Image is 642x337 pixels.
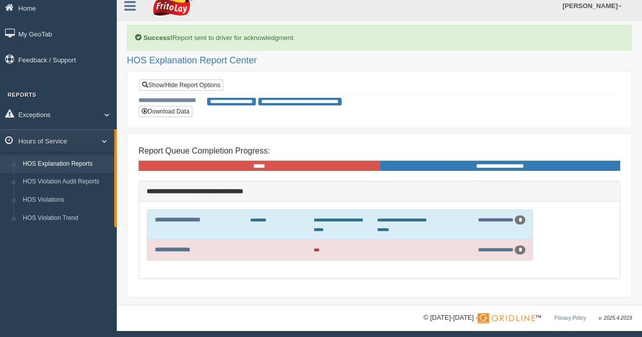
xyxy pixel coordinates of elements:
a: HOS Violation Audit Reports [18,173,114,191]
a: Show/Hide Report Options [139,80,223,91]
span: v. 2025.4.2019 [599,315,632,321]
b: Success! [144,34,173,42]
div: © [DATE]-[DATE] - ™ [423,313,632,323]
a: HOS Violations [18,191,114,209]
h2: HOS Explanation Report Center [127,56,632,66]
img: Gridline [478,313,535,323]
a: HOS Explanation Reports [18,155,114,173]
div: Report sent to driver for acknowledgment. [127,25,632,51]
a: Privacy Policy [554,315,586,321]
a: HOS Violation Trend [18,209,114,228]
h4: Report Queue Completion Progress: [139,146,620,156]
button: Download Data [139,106,192,117]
